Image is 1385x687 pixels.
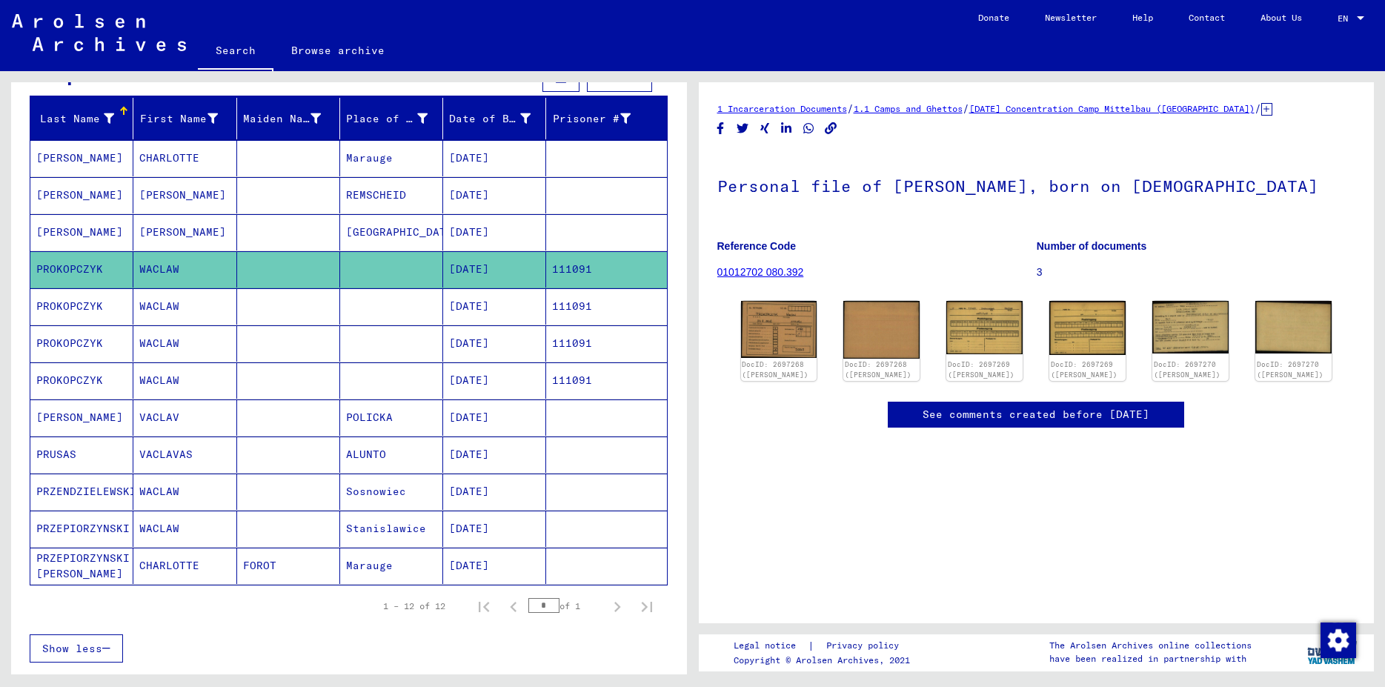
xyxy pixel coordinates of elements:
span: Filter [599,71,640,84]
mat-cell: [DATE] [443,548,546,584]
p: Copyright © Arolsen Archives, 2021 [734,654,917,667]
button: Share on LinkedIn [779,119,794,138]
mat-cell: WACLAW [133,362,236,399]
mat-cell: 111091 [546,251,666,288]
mat-cell: WACLAW [133,251,236,288]
img: 002.jpg [843,301,920,359]
mat-cell: [DATE] [443,399,546,436]
p: The Arolsen Archives online collections [1049,639,1252,652]
a: DocID: 2697268 ([PERSON_NAME]) [742,360,808,379]
a: Browse archive [273,33,402,68]
mat-cell: VACLAV [133,399,236,436]
mat-cell: [DATE] [443,511,546,547]
button: Show less [30,634,123,663]
button: Share on Twitter [735,119,751,138]
mat-cell: PROKOPCZYK [30,251,133,288]
img: 001.jpg [741,301,817,358]
mat-cell: PRUSAS [30,437,133,473]
mat-select-trigger: EN [1338,13,1348,24]
mat-cell: WACLAW [133,474,236,510]
a: 1.1 Camps and Ghettos [854,103,963,114]
div: First Name [139,107,236,130]
mat-cell: PROKOPCZYK [30,362,133,399]
mat-cell: WACLAW [133,288,236,325]
button: First page [469,591,499,621]
mat-cell: [DATE] [443,325,546,362]
mat-cell: [DATE] [443,288,546,325]
mat-cell: [PERSON_NAME] [30,177,133,213]
button: Share on Facebook [713,119,728,138]
div: Maiden Name [243,111,321,127]
p: 3 [1037,265,1355,280]
mat-cell: [DATE] [443,362,546,399]
span: 12 [269,71,282,84]
mat-cell: [PERSON_NAME] [30,399,133,436]
mat-cell: 111091 [546,362,666,399]
b: Reference Code [717,240,797,252]
a: DocID: 2697270 ([PERSON_NAME]) [1257,360,1323,379]
mat-header-cell: Maiden Name [237,98,340,139]
a: Search [198,33,273,71]
mat-header-cell: Place of Birth [340,98,443,139]
mat-header-cell: Date of Birth [443,98,546,139]
div: Prisoner # [552,107,648,130]
mat-header-cell: First Name [133,98,236,139]
mat-cell: [DATE] [443,140,546,176]
mat-cell: PRZEPIORZYNSKI [PERSON_NAME] [30,548,133,584]
mat-cell: [PERSON_NAME] [133,177,236,213]
div: | [734,638,917,654]
div: 1 – 12 of 12 [383,600,445,613]
mat-header-cell: Last Name [30,98,133,139]
mat-cell: FOROT [237,548,340,584]
img: 001.jpg [946,301,1023,354]
mat-cell: [PERSON_NAME] [30,214,133,250]
a: Privacy policy [814,638,917,654]
mat-cell: [DATE] [443,214,546,250]
mat-cell: WACLAW [133,511,236,547]
a: 1 Incarceration Documents [717,103,847,114]
a: 01012702 080.392 [717,266,804,278]
mat-cell: [DATE] [443,251,546,288]
img: yv_logo.png [1304,634,1360,671]
div: of 1 [528,599,602,613]
span: records found [282,71,369,84]
div: First Name [139,111,217,127]
div: Date of Birth [449,107,549,130]
mat-cell: [PERSON_NAME] [133,214,236,250]
button: Share on WhatsApp [801,119,817,138]
img: Arolsen_neg.svg [12,14,186,51]
mat-cell: Sosnowiec [340,474,443,510]
h1: Personal file of [PERSON_NAME], born on [DEMOGRAPHIC_DATA] [717,152,1356,217]
mat-cell: Marauge [340,548,443,584]
mat-cell: PRZEPIORZYNSKI [30,511,133,547]
mat-cell: CHARLOTTE [133,140,236,176]
mat-cell: POLICKA [340,399,443,436]
mat-cell: Stanislawice [340,511,443,547]
span: / [847,102,854,115]
a: DocID: 2697268 ([PERSON_NAME]) [845,360,911,379]
div: Last Name [36,111,114,127]
mat-header-cell: Prisoner # [546,98,666,139]
mat-cell: PROKOPCZYK [30,288,133,325]
mat-cell: ALUNTO [340,437,443,473]
div: Date of Birth [449,111,531,127]
a: Legal notice [734,638,808,654]
div: Zustimmung ändern [1320,622,1355,657]
mat-cell: 111091 [546,288,666,325]
mat-cell: VACLAVAS [133,437,236,473]
mat-cell: Marauge [340,140,443,176]
a: See comments created before [DATE] [923,407,1149,422]
mat-cell: PRZENDZIELEWSKI [30,474,133,510]
mat-cell: WACLAW [133,325,236,362]
mat-cell: [DATE] [443,437,546,473]
mat-cell: REMSCHEID [340,177,443,213]
button: Previous page [499,591,528,621]
a: DocID: 2697269 ([PERSON_NAME]) [948,360,1014,379]
mat-cell: [DATE] [443,474,546,510]
img: 002.jpg [1049,301,1126,355]
b: Number of documents [1037,240,1147,252]
mat-cell: 111091 [546,325,666,362]
mat-cell: [DATE] [443,177,546,213]
div: Place of Birth [346,111,428,127]
img: 002.jpg [1255,301,1332,354]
